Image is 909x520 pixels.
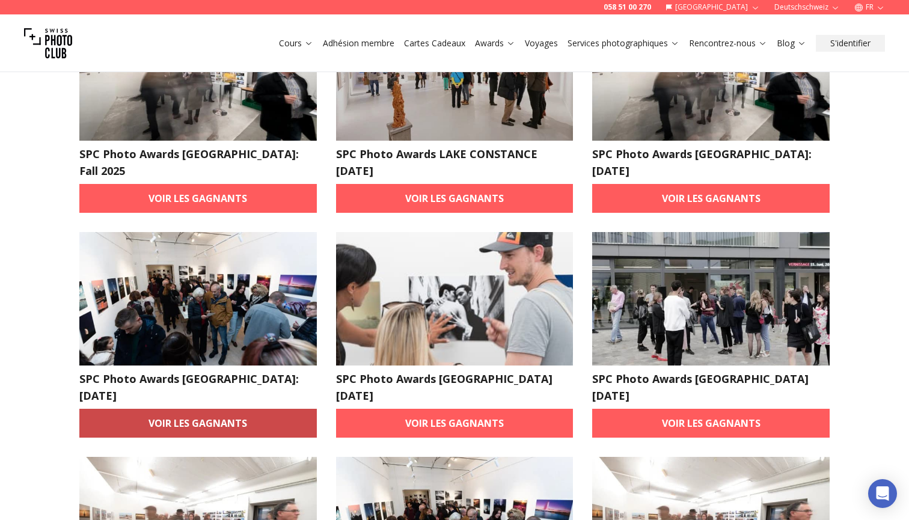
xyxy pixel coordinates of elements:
button: Services photographiques [563,35,684,52]
h2: SPC Photo Awards LAKE CONSTANCE [DATE] [336,145,574,179]
a: Blog [777,37,806,49]
a: Rencontrez-nous [689,37,767,49]
button: Blog [772,35,811,52]
a: Voir les gagnants [79,409,317,438]
a: Voir les gagnants [592,409,830,438]
a: Voir les gagnants [592,184,830,213]
a: Voir les gagnants [336,184,574,213]
img: SPC Photo Awards Genève: juin 2025 [79,232,317,366]
a: Cartes Cadeaux [404,37,465,49]
h2: SPC Photo Awards [GEOGRAPHIC_DATA] [DATE] [592,370,830,404]
img: SPC Photo Awards VIENNA June 2025 [336,232,574,366]
a: Voir les gagnants [79,184,317,213]
button: Rencontrez-nous [684,35,772,52]
button: S'identifier [816,35,885,52]
button: Cartes Cadeaux [399,35,470,52]
h2: SPC Photo Awards [GEOGRAPHIC_DATA]: Fall 2025 [79,145,317,179]
button: Cours [274,35,318,52]
button: Adhésion membre [318,35,399,52]
a: Awards [475,37,515,49]
h2: SPC Photo Awards [GEOGRAPHIC_DATA] [DATE] [336,370,574,404]
h2: SPC Photo Awards [GEOGRAPHIC_DATA]: [DATE] [592,145,830,179]
a: 058 51 00 270 [604,2,651,12]
a: Voyages [525,37,558,49]
img: SPC Photo Awards LAKE CONSTANCE July 2025 [336,7,574,141]
img: Swiss photo club [24,19,72,67]
img: SPC Photo Awards Zurich: June 2025 [592,7,830,141]
a: Adhésion membre [323,37,394,49]
button: Voyages [520,35,563,52]
h2: SPC Photo Awards [GEOGRAPHIC_DATA]: [DATE] [79,370,317,404]
img: SPC Photo Awards BERLIN May 2025 [592,232,830,366]
a: Cours [279,37,313,49]
a: Services photographiques [568,37,679,49]
div: Open Intercom Messenger [868,479,897,508]
a: Voir les gagnants [336,409,574,438]
img: SPC Photo Awards Zurich: Fall 2025 [79,7,317,141]
button: Awards [470,35,520,52]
